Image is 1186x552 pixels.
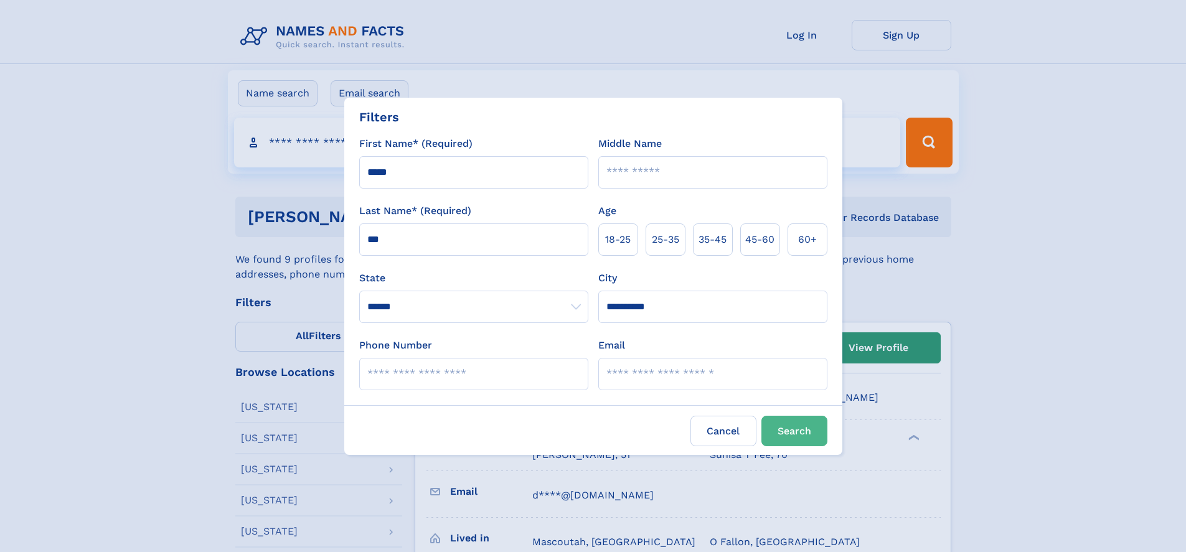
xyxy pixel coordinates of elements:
label: State [359,271,588,286]
span: 45‑60 [745,232,774,247]
button: Search [761,416,827,446]
label: Middle Name [598,136,662,151]
label: Last Name* (Required) [359,203,471,218]
div: Filters [359,108,399,126]
label: Cancel [690,416,756,446]
label: Age [598,203,616,218]
label: City [598,271,617,286]
span: 25‑35 [652,232,679,247]
label: Phone Number [359,338,432,353]
label: First Name* (Required) [359,136,473,151]
span: 35‑45 [699,232,727,247]
label: Email [598,338,625,353]
span: 60+ [798,232,817,247]
span: 18‑25 [605,232,631,247]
